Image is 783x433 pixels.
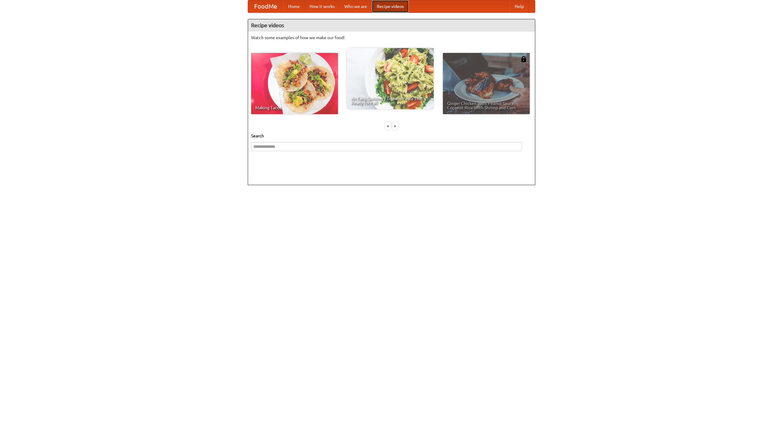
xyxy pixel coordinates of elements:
a: Help [510,0,529,13]
h5: Search [251,133,532,139]
a: Recipe videos [372,0,409,13]
h4: Recipe videos [248,19,535,32]
img: 483408.png [521,56,527,62]
span: An Easy, Summery Tomato Pasta That's Ready for Fall [351,96,429,105]
a: An Easy, Summery Tomato Pasta That's Ready for Fall [347,48,434,109]
a: FoodMe [248,0,283,13]
a: Home [283,0,305,13]
div: » [392,122,398,130]
p: Watch some examples of how we make our food! [251,35,532,41]
a: Who we are [340,0,372,13]
a: How it works [305,0,340,13]
div: « [385,122,391,130]
span: Making Tacos [255,106,334,110]
a: Making Tacos [251,53,338,114]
